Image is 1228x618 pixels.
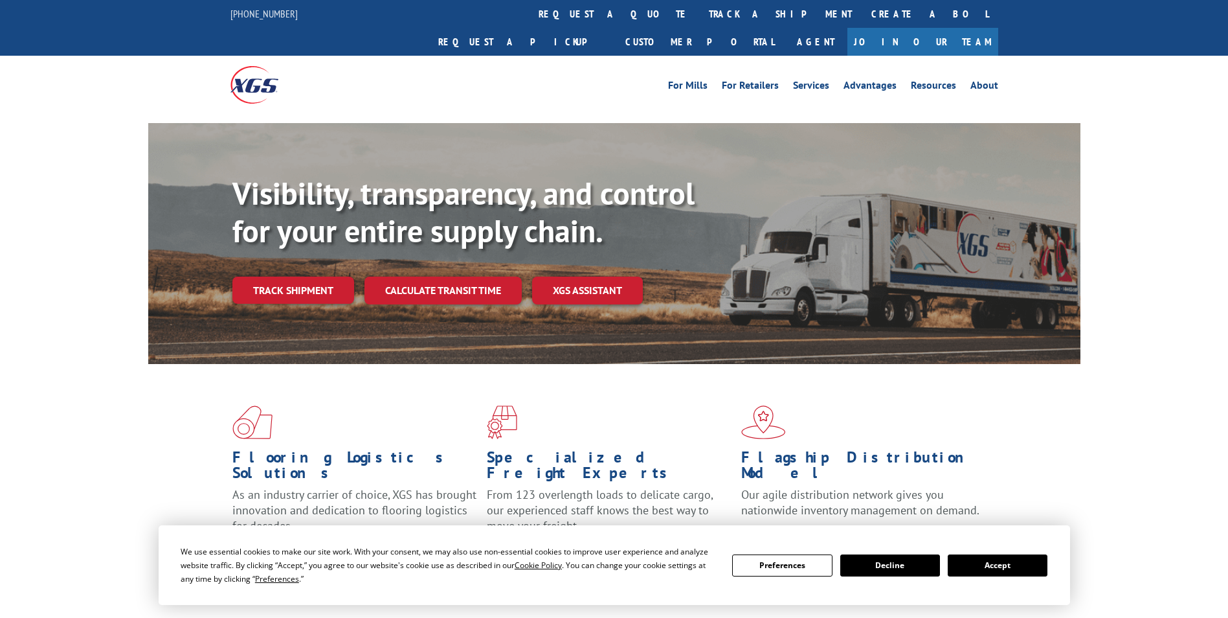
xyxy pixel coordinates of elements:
p: From 123 overlength loads to delicate cargo, our experienced staff knows the best way to move you... [487,487,731,545]
img: xgs-icon-focused-on-flooring-red [487,406,517,439]
a: For Retailers [722,80,779,95]
div: Cookie Consent Prompt [159,525,1070,605]
a: Customer Portal [616,28,784,56]
a: Request a pickup [429,28,616,56]
a: Track shipment [232,277,354,304]
span: Preferences [255,573,299,584]
a: Advantages [843,80,897,95]
h1: Specialized Freight Experts [487,450,731,487]
a: Resources [911,80,956,95]
h1: Flooring Logistics Solutions [232,450,477,487]
span: Our agile distribution network gives you nationwide inventory management on demand. [741,487,979,518]
div: We use essential cookies to make our site work. With your consent, we may also use non-essential ... [181,545,717,586]
button: Preferences [732,555,832,577]
button: Accept [948,555,1047,577]
span: As an industry carrier of choice, XGS has brought innovation and dedication to flooring logistics... [232,487,476,533]
b: Visibility, transparency, and control for your entire supply chain. [232,173,695,251]
button: Decline [840,555,940,577]
img: xgs-icon-flagship-distribution-model-red [741,406,786,439]
a: Join Our Team [847,28,998,56]
a: XGS ASSISTANT [532,277,643,304]
a: Agent [784,28,847,56]
a: About [970,80,998,95]
span: Cookie Policy [515,560,562,571]
a: Services [793,80,829,95]
a: [PHONE_NUMBER] [230,7,298,20]
img: xgs-icon-total-supply-chain-intelligence-red [232,406,273,439]
a: For Mills [668,80,708,95]
a: Calculate transit time [364,277,522,304]
h1: Flagship Distribution Model [741,450,986,487]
